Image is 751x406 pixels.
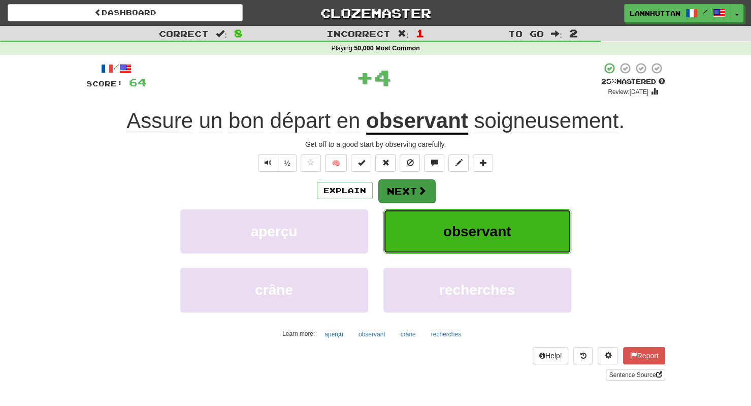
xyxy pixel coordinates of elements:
button: Edit sentence (alt+d) [448,154,469,172]
span: en [336,109,360,133]
span: Score: [86,79,123,88]
small: Review: [DATE] [608,88,648,96]
div: Mastered [601,77,665,86]
span: : [551,29,562,38]
span: Assure [126,109,193,133]
span: un [199,109,223,133]
button: Set this sentence to 100% Mastered (alt+m) [351,154,371,172]
span: / [703,8,708,15]
span: soigneusement [474,109,618,133]
span: 2 [569,27,578,39]
button: Play sentence audio (ctl+space) [258,154,278,172]
span: 8 [234,27,243,39]
button: aperçu [319,327,349,342]
button: crâne [180,268,368,312]
span: : [216,29,227,38]
span: recherches [439,282,515,298]
span: 64 [129,76,146,88]
u: observant [366,109,468,135]
div: / [86,62,146,75]
span: 4 [374,65,391,90]
span: . [468,109,625,133]
button: Explain [317,182,373,199]
span: Incorrect [326,28,390,39]
span: lamnhuttan [630,9,680,18]
div: Text-to-speech controls [256,154,297,172]
button: ½ [278,154,297,172]
button: Round history (alt+y) [573,347,593,364]
button: recherches [383,268,571,312]
small: Learn more: [282,330,315,337]
span: bon [228,109,264,133]
a: lamnhuttan / [624,4,731,22]
span: + [356,62,374,92]
button: Report [623,347,665,364]
button: recherches [426,327,467,342]
span: To go [508,28,544,39]
button: Ignore sentence (alt+i) [400,154,420,172]
button: Help! [533,347,569,364]
span: : [398,29,409,38]
a: Clozemaster [258,4,493,22]
button: 🧠 [325,154,347,172]
button: aperçu [180,209,368,254]
div: Get off to a good start by observing carefully. [86,139,665,149]
a: Sentence Source [606,369,665,381]
button: observant [383,209,571,254]
span: observant [443,224,511,239]
span: crâne [255,282,293,298]
span: départ [270,109,331,133]
button: Discuss sentence (alt+u) [424,154,444,172]
button: Reset to 0% Mastered (alt+r) [375,154,396,172]
button: crâne [395,327,421,342]
span: 25 % [601,77,616,85]
strong: 50,000 Most Common [354,45,419,52]
button: observant [353,327,391,342]
span: aperçu [251,224,298,239]
button: Favorite sentence (alt+f) [301,154,321,172]
span: 1 [416,27,425,39]
button: Add to collection (alt+a) [473,154,493,172]
a: Dashboard [8,4,243,21]
span: Correct [159,28,209,39]
button: Next [378,179,435,203]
